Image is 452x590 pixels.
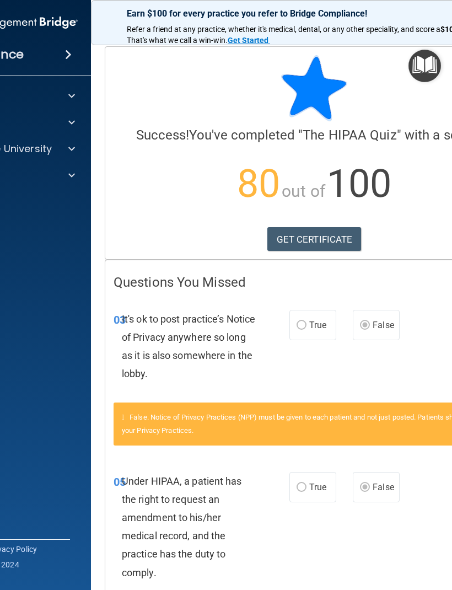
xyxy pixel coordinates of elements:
span: 03 [114,313,126,326]
img: blue-star-rounded.9d042014.png [281,55,347,121]
strong: Get Started [228,36,268,45]
span: True [309,482,326,492]
span: True [309,320,326,330]
input: True [297,321,306,330]
span: out of [282,181,325,201]
input: False [360,484,370,492]
span: The HIPAA Quiz [303,127,396,143]
a: Get Started [228,36,270,45]
button: Open Resource Center [408,50,441,82]
span: 05 [114,475,126,489]
span: 80 [237,161,280,206]
a: GET CERTIFICATE [267,227,362,251]
span: False [373,482,394,492]
span: 100 [327,161,391,206]
input: True [297,484,306,492]
span: False [373,320,394,330]
span: Refer a friend at any practice, whether it's medical, dental, or any other speciality, and score a [127,25,440,34]
span: It's ok to post practice’s Notice of Privacy anywhere so long as it is also somewhere in the lobby. [122,313,255,380]
span: Success! [136,127,190,143]
span: Under HIPAA, a patient has the right to request an amendment to his/her medical record, and the p... [122,475,242,578]
input: False [360,321,370,330]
